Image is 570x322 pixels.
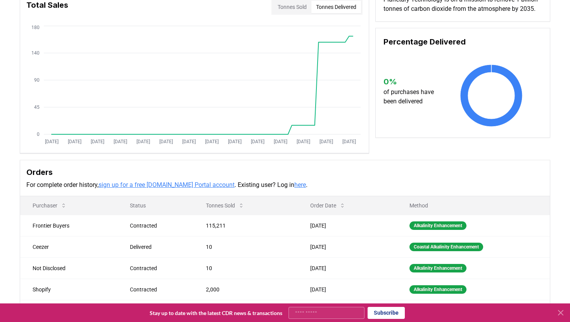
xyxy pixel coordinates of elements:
div: Alkalinity Enhancement [409,285,466,294]
tspan: [DATE] [251,139,264,144]
div: Coastal Alkalinity Enhancement [409,243,483,251]
tspan: [DATE] [182,139,196,144]
td: [DATE] [298,257,397,279]
div: Alkalinity Enhancement [409,264,466,272]
a: sign up for a free [DOMAIN_NAME] Portal account [98,181,235,188]
tspan: [DATE] [45,139,59,144]
tspan: 0 [37,132,40,137]
td: Not Disclosed [20,257,117,279]
button: Tonnes Delivered [311,1,361,13]
p: of purchases have been delivered [383,87,441,106]
td: 10 [193,257,298,279]
tspan: [DATE] [114,139,127,144]
td: Frontier Buyers [20,215,117,236]
h3: Percentage Delivered [383,36,542,48]
td: 12 [193,300,298,321]
tspan: 90 [34,77,40,83]
td: [DATE] [298,279,397,300]
div: Contracted [130,264,187,272]
div: Contracted [130,222,187,230]
p: Method [403,202,544,209]
tspan: [DATE] [274,139,287,144]
td: [DATE] [298,236,397,257]
tspan: 180 [31,25,40,30]
tspan: [DATE] [68,139,81,144]
td: Shopify [20,279,117,300]
button: Purchaser [26,198,73,213]
td: 115,211 [193,215,298,236]
tspan: [DATE] [205,139,219,144]
td: Ceezer [20,236,117,257]
tspan: [DATE] [159,139,173,144]
p: For complete order history, . Existing user? Log in . [26,180,544,190]
button: Tonnes Sold [200,198,250,213]
tspan: 45 [34,104,40,110]
td: [DATE] [298,215,397,236]
div: Contracted [130,286,187,293]
h3: Orders [26,166,544,178]
td: 10 [193,236,298,257]
td: Terraset [20,300,117,321]
button: Tonnes Sold [273,1,311,13]
tspan: [DATE] [228,139,242,144]
button: Order Date [304,198,352,213]
tspan: 140 [31,50,40,56]
td: 2,000 [193,279,298,300]
tspan: [DATE] [136,139,150,144]
div: Alkalinity Enhancement [409,221,466,230]
tspan: [DATE] [297,139,310,144]
p: Status [124,202,187,209]
tspan: [DATE] [342,139,356,144]
a: here [294,181,306,188]
tspan: [DATE] [320,139,333,144]
div: Delivered [130,243,187,251]
td: [DATE] [298,300,397,321]
h3: 0 % [383,76,441,87]
tspan: [DATE] [91,139,104,144]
